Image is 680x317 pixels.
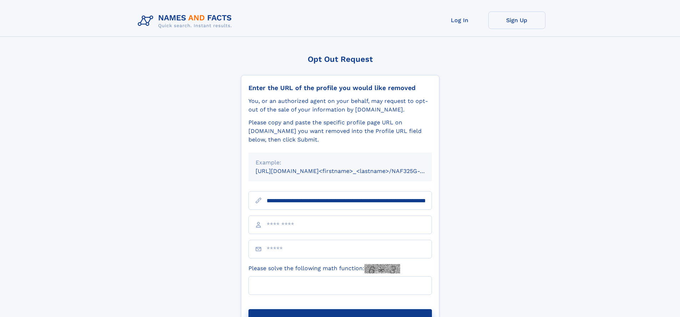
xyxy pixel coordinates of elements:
[248,264,400,273] label: Please solve the following math function:
[488,11,545,29] a: Sign Up
[248,97,432,114] div: You, or an authorized agent on your behalf, may request to opt-out of the sale of your informatio...
[431,11,488,29] a: Log In
[256,158,425,167] div: Example:
[241,55,439,64] div: Opt Out Request
[256,168,445,174] small: [URL][DOMAIN_NAME]<firstname>_<lastname>/NAF325G-xxxxxxxx
[135,11,238,31] img: Logo Names and Facts
[248,84,432,92] div: Enter the URL of the profile you would like removed
[248,118,432,144] div: Please copy and paste the specific profile page URL on [DOMAIN_NAME] you want removed into the Pr...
